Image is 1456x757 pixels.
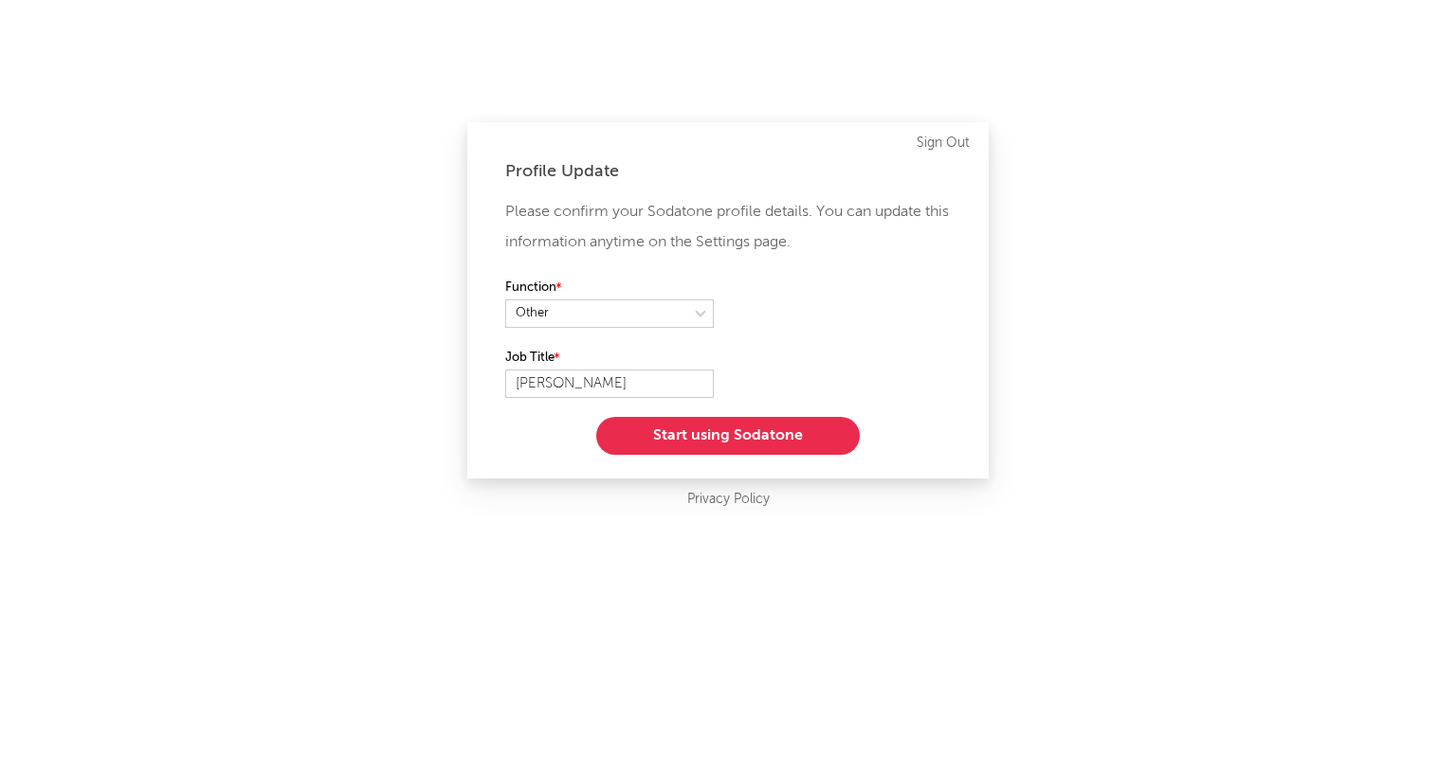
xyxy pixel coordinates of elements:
[505,347,714,369] label: Job Title
[505,277,714,299] label: Function
[687,488,770,512] a: Privacy Policy
[596,417,860,455] button: Start using Sodatone
[505,160,951,183] div: Profile Update
[505,197,951,258] p: Please confirm your Sodatone profile details. You can update this information anytime on the Sett...
[917,132,970,154] a: Sign Out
